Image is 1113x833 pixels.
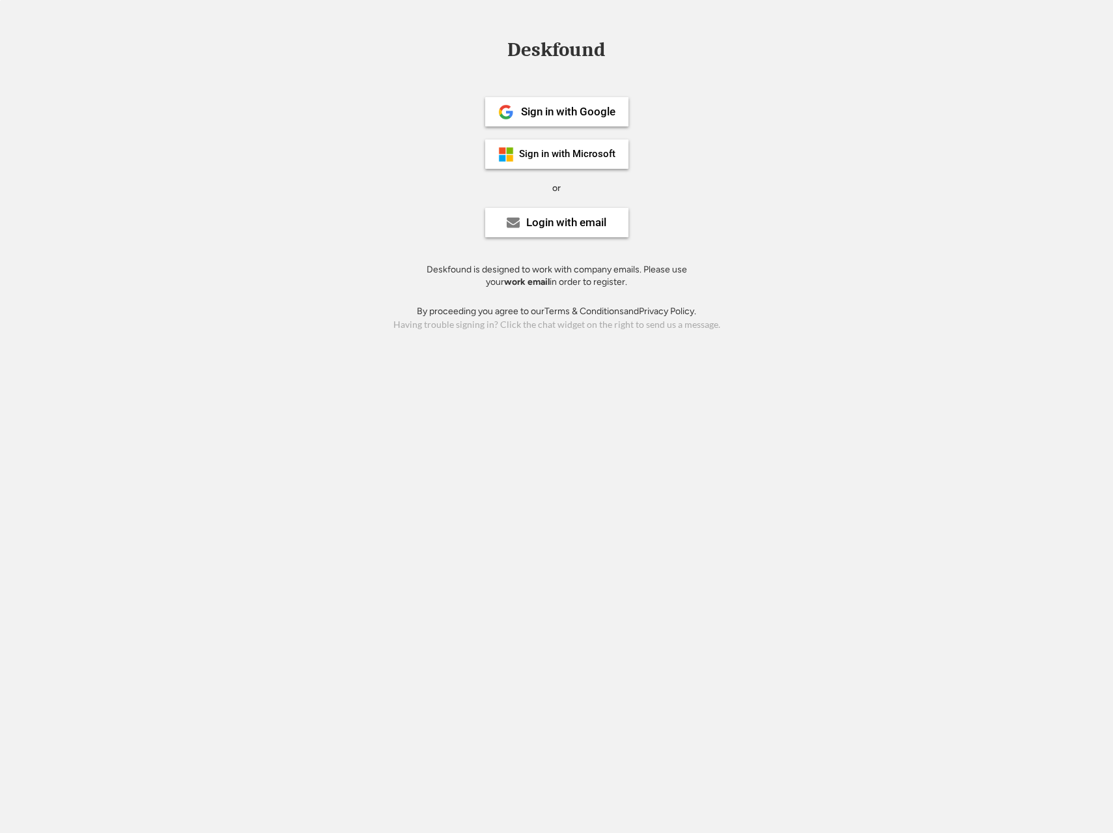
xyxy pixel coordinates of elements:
[498,147,514,162] img: ms-symbollockup_mssymbol_19.png
[498,104,514,120] img: 1024px-Google__G__Logo.svg.png
[504,276,550,287] strong: work email
[526,217,606,228] div: Login with email
[521,106,615,117] div: Sign in with Google
[552,182,561,195] div: or
[519,149,615,159] div: Sign in with Microsoft
[417,305,696,318] div: By proceeding you agree to our and
[410,263,703,289] div: Deskfound is designed to work with company emails. Please use your in order to register.
[639,306,696,317] a: Privacy Policy.
[501,40,612,60] div: Deskfound
[544,306,624,317] a: Terms & Conditions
